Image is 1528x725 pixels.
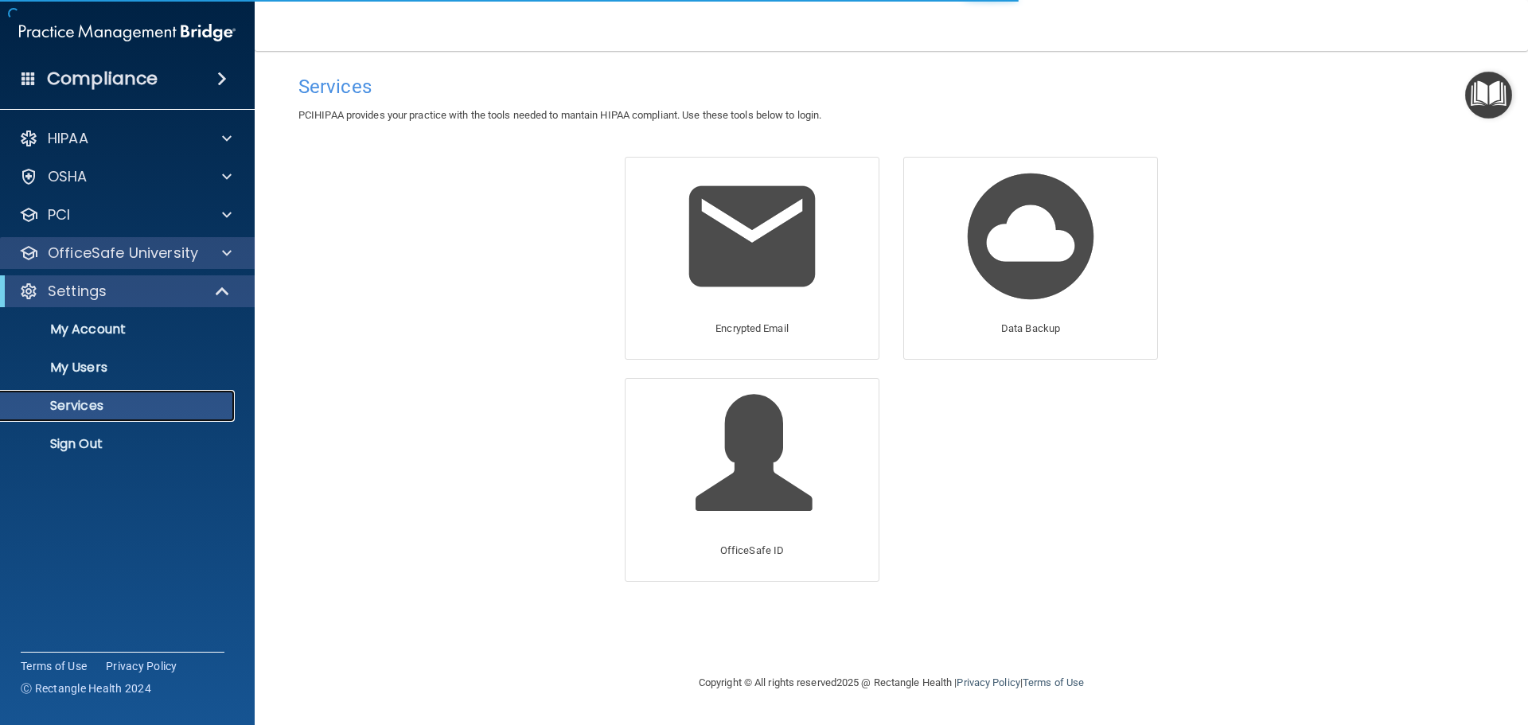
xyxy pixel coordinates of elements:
img: Data Backup [955,161,1106,312]
a: Terms of Use [21,658,87,674]
p: OfficeSafe ID [720,541,784,560]
button: Open Resource Center [1465,72,1512,119]
p: PCI [48,205,70,224]
a: Privacy Policy [106,658,177,674]
p: My Users [10,360,228,376]
a: PCI [19,205,232,224]
a: Encrypted Email Encrypted Email [625,157,879,360]
a: HIPAA [19,129,232,148]
p: HIPAA [48,129,88,148]
span: PCIHIPAA provides your practice with the tools needed to mantain HIPAA compliant. Use these tools... [298,109,821,121]
p: OfficeSafe University [48,244,198,263]
p: Services [10,398,228,414]
a: OfficeSafe ID [625,378,879,581]
a: Privacy Policy [957,676,1019,688]
p: OSHA [48,167,88,186]
p: My Account [10,322,228,337]
a: OfficeSafe University [19,244,232,263]
p: Sign Out [10,436,228,452]
h4: Compliance [47,68,158,90]
p: Settings [48,282,107,301]
a: Terms of Use [1023,676,1084,688]
a: OSHA [19,167,232,186]
p: Encrypted Email [715,319,789,338]
p: Data Backup [1001,319,1060,338]
a: Data Backup Data Backup [903,157,1158,360]
div: Copyright © All rights reserved 2025 @ Rectangle Health | | [601,657,1182,708]
span: Ⓒ Rectangle Health 2024 [21,680,151,696]
a: Settings [19,282,231,301]
img: Encrypted Email [676,161,828,312]
img: PMB logo [19,17,236,49]
h4: Services [298,76,1484,97]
